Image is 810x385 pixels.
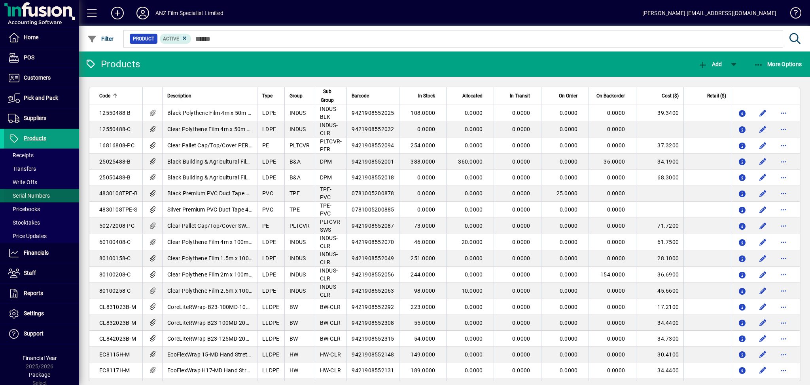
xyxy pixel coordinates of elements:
button: Add [696,57,724,71]
span: EcoFlexWrap 15-MD Hand Stretch Film 500mm x 450m x 15mu (4Rolls/Carton) [167,351,367,358]
span: PLTCVR [290,223,310,229]
span: 80100158-C [99,255,131,261]
span: 154.0000 [600,271,625,278]
button: Edit [757,187,769,200]
span: 0.0000 [560,304,578,310]
span: 0.0000 [512,255,530,261]
div: On Order [546,91,585,100]
span: BW [290,304,298,310]
span: Group [290,91,303,100]
span: In Transit [510,91,530,100]
div: In Transit [499,91,537,100]
button: More options [777,268,790,281]
span: 0.0000 [465,304,483,310]
span: On Order [559,91,577,100]
span: B&A [290,174,301,181]
span: LLDPE [262,304,279,310]
span: 9421908552094 [352,142,394,149]
span: 0.0000 [512,190,530,196]
button: More options [777,155,790,168]
span: BW [290,320,298,326]
span: BW-CLR [320,320,341,326]
span: 0.0000 [560,255,578,261]
span: INDUS-CLR [320,122,338,136]
span: 73.0000 [414,223,435,229]
button: Edit [757,219,769,232]
td: 61.7500 [636,234,683,250]
span: LDPE [262,288,276,294]
span: PE [262,223,269,229]
button: More Options [752,57,804,71]
span: 388.0000 [411,158,435,165]
button: More options [777,171,790,184]
span: 9421908552148 [352,351,394,358]
span: LDPE [262,174,276,181]
a: Support [4,324,79,344]
span: 0.0000 [512,335,530,342]
button: More options [777,252,790,265]
span: 0.0000 [560,223,578,229]
span: 0.0000 [465,271,483,278]
a: Price Updates [4,229,79,243]
span: 54.0000 [414,335,435,342]
a: Knowledge Base [784,2,800,27]
button: Edit [757,171,769,184]
span: More Options [754,61,802,67]
div: Products [85,58,140,71]
span: Customers [24,74,51,81]
span: LLDPE [262,351,279,358]
span: INDUS [290,271,306,278]
span: Black Building & Agricultural Film 4m x 50m x 250mu [167,174,301,181]
span: Clear Polythene Film 1.5m x 100m x 80mu [167,255,274,261]
span: Filter [87,36,114,42]
span: 0.0000 [512,288,530,294]
span: Clear Polythene Film 2m x 100m x 80mu [167,271,269,278]
span: 0.0000 [465,320,483,326]
span: 0.0000 [417,126,435,132]
span: LDPE [262,158,276,165]
span: BW-CLR [320,335,341,342]
span: 80100258-C [99,288,131,294]
span: Black Polythene Film 4m x 50m x 125mu [167,110,269,116]
span: PLTCVR-SWS [320,219,342,233]
span: 0.0000 [512,271,530,278]
span: 10.0000 [462,288,483,294]
span: INDUS-CLR [320,251,338,265]
mat-chip: Activation Status: Active [160,34,191,44]
span: LDPE [262,126,276,132]
span: INDUS-CLR [320,235,338,249]
a: Serial Numbers [4,189,79,202]
span: 0.0000 [607,351,625,358]
div: Description [167,91,252,100]
div: Code [99,91,138,100]
span: 0.0000 [560,206,578,213]
button: More options [777,236,790,248]
span: 36.0000 [604,158,625,165]
button: More options [777,301,790,313]
span: Barcode [352,91,369,100]
span: 80100208-C [99,271,131,278]
span: 0.0000 [607,190,625,196]
td: 36.6900 [636,267,683,283]
div: In Stock [404,91,443,100]
span: 9421908552001 [352,158,394,165]
button: Edit [757,364,769,377]
span: CL831023B-M [99,304,136,310]
span: INDUS [290,110,306,116]
button: Edit [757,155,769,168]
span: Pricebooks [8,206,40,212]
a: Stocktakes [4,216,79,229]
td: 28.1000 [636,250,683,267]
span: Description [167,91,191,100]
div: Allocated [451,91,490,100]
span: Code [99,91,110,100]
span: 0.0000 [607,288,625,294]
span: 0.0000 [560,335,578,342]
span: 20.0000 [462,239,483,245]
div: ANZ Film Specialist Limited [155,7,223,19]
td: 68.3000 [636,170,683,185]
button: Add [105,6,130,20]
td: 34.4400 [636,362,683,378]
span: Staff [24,270,36,276]
span: LLDPE [262,320,279,326]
